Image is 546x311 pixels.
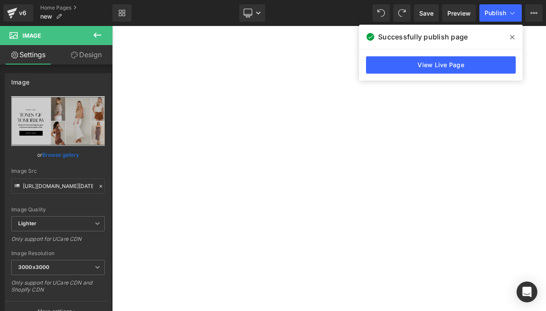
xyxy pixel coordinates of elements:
div: Image Resolution [11,250,105,256]
b: 3000x3000 [18,264,49,270]
button: Undo [373,4,390,22]
div: Image Src [11,168,105,174]
input: Link [11,178,105,194]
span: new [40,13,52,20]
div: Open Intercom Messenger [517,282,537,302]
span: Preview [447,9,471,18]
div: Image Quality [11,207,105,213]
a: Preview [442,4,476,22]
button: Publish [479,4,522,22]
span: Save [419,9,434,18]
div: Only support for UCare CDN [11,236,105,248]
span: Image [22,32,41,39]
div: Image [11,74,29,86]
b: Lighter [18,220,36,227]
div: Only support for UCare CDN and Shopify CDN [11,279,105,299]
div: v6 [17,7,28,19]
div: or [11,150,105,159]
a: Browse gallery [42,147,79,162]
a: New Library [112,4,132,22]
span: Successfully publish page [378,32,468,42]
a: v6 [3,4,33,22]
span: Publish [485,10,506,16]
a: Home Pages [40,4,112,11]
button: Redo [393,4,411,22]
a: View Live Page [366,56,516,74]
a: Design [58,45,114,65]
button: More [525,4,543,22]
